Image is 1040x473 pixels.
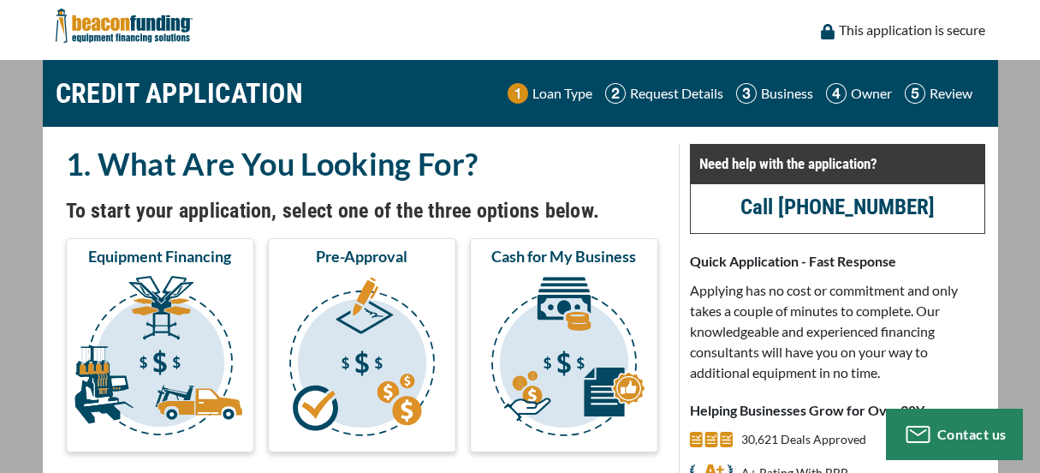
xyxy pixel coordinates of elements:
p: Need help with the application? [699,153,976,174]
p: Owner [851,83,892,104]
img: Cash for My Business [473,273,655,445]
button: Cash for My Business [470,238,658,452]
button: Equipment Financing [66,238,254,452]
p: Business [761,83,813,104]
img: Step 4 [826,83,847,104]
img: Pre-Approval [271,273,453,445]
p: 30,621 Deals Approved [741,429,866,450]
img: lock icon to convery security [821,24,835,39]
h1: CREDIT APPLICATION [56,69,304,118]
button: Contact us [886,409,1023,460]
p: Applying has no cost or commitment and only takes a couple of minutes to complete. Our knowledgea... [690,280,985,383]
p: Helping Businesses Grow for Over Years [690,400,985,421]
span: Equipment Financing [88,246,231,266]
h2: 1. What Are You Looking For? [66,144,658,183]
a: Call [PHONE_NUMBER] [740,195,935,219]
p: Review [930,83,972,104]
button: Pre-Approval [268,238,456,452]
img: Step 1 [508,83,528,104]
img: Equipment Financing [69,273,251,445]
p: Request Details [630,83,723,104]
span: Contact us [937,426,1007,442]
span: Pre-Approval [316,246,407,266]
span: Cash for My Business [491,246,636,266]
h4: To start your application, select one of the three options below. [66,196,658,225]
span: 32 [900,402,916,418]
p: Loan Type [532,83,592,104]
p: This application is secure [839,20,985,40]
img: Step 2 [605,83,626,104]
p: Quick Application - Fast Response [690,251,985,272]
img: Step 3 [736,83,757,104]
img: Step 5 [905,83,925,104]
